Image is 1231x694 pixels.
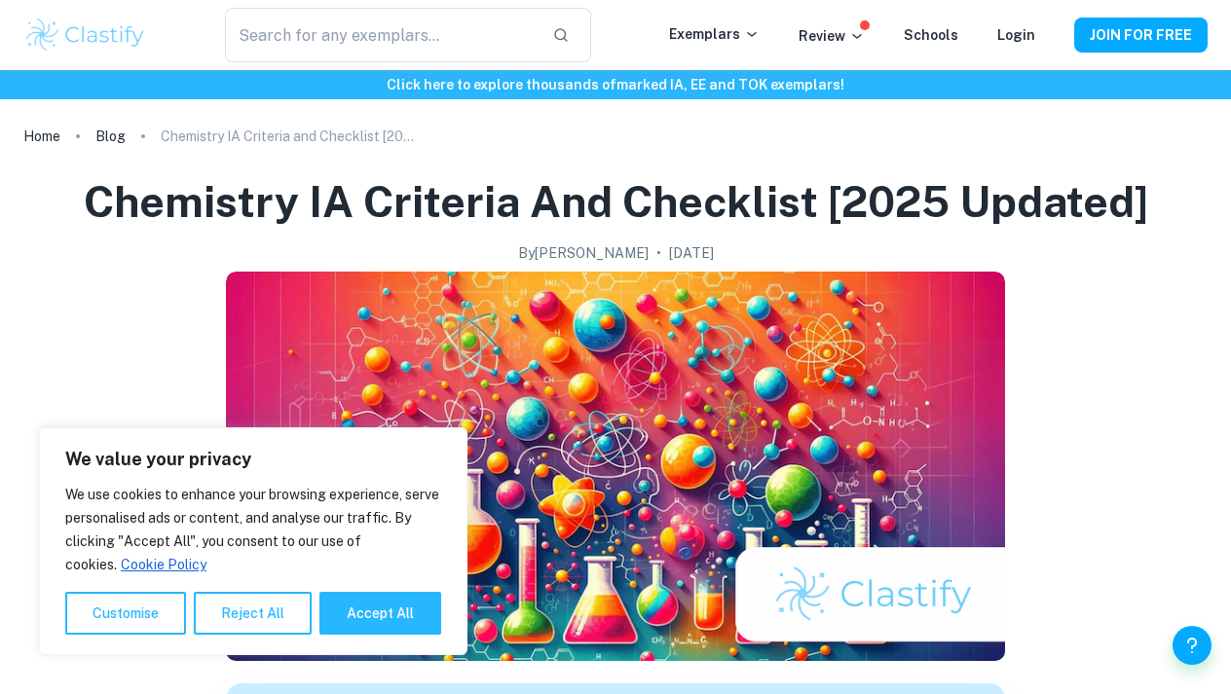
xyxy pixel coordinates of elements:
[23,123,60,150] a: Home
[997,27,1035,43] a: Login
[65,483,441,576] p: We use cookies to enhance your browsing experience, serve personalised ads or content, and analys...
[120,556,207,573] a: Cookie Policy
[39,427,467,655] div: We value your privacy
[799,25,865,47] p: Review
[669,242,714,264] h2: [DATE]
[65,592,186,635] button: Customise
[1074,18,1208,53] button: JOIN FOR FREE
[161,126,414,147] p: Chemistry IA Criteria and Checklist [2025 updated]
[225,8,536,62] input: Search for any exemplars...
[518,242,649,264] h2: By [PERSON_NAME]
[65,448,441,471] p: We value your privacy
[4,74,1227,95] h6: Click here to explore thousands of marked IA, EE and TOK exemplars !
[84,173,1148,231] h1: Chemistry IA Criteria and Checklist [2025 updated]
[95,123,126,150] a: Blog
[319,592,441,635] button: Accept All
[669,23,760,45] p: Exemplars
[194,592,312,635] button: Reject All
[23,16,147,55] img: Clastify logo
[904,27,958,43] a: Schools
[226,272,1005,661] img: Chemistry IA Criteria and Checklist [2025 updated] cover image
[1173,626,1212,665] button: Help and Feedback
[656,242,661,264] p: •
